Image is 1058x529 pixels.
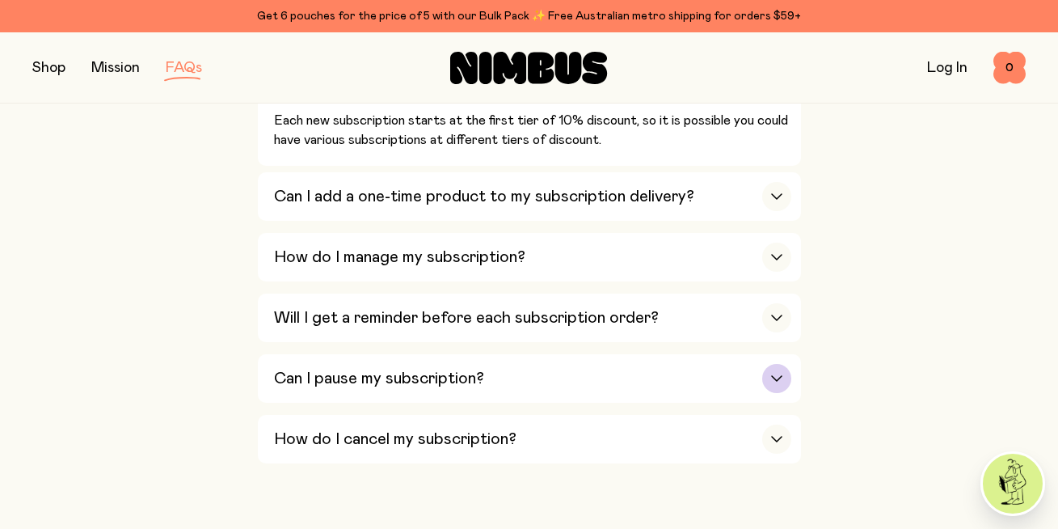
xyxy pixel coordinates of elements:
button: Can I add a one-time product to my subscription delivery? [258,172,801,221]
button: How do I manage my subscription? [258,233,801,281]
p: Each new subscription starts at the first tier of 10% discount, so it is possible you could have ... [274,111,791,150]
button: How do I cancel my subscription? [258,415,801,463]
h3: How do I cancel my subscription? [274,430,516,449]
button: Can I pause my subscription? [258,354,801,403]
h3: Can I add a one-time product to my subscription delivery? [274,187,694,206]
img: agent [983,454,1043,514]
button: 0 [993,52,1026,84]
a: Log In [927,61,967,75]
a: Mission [91,61,140,75]
h3: How do I manage my subscription? [274,248,525,267]
h3: Will I get a reminder before each subscription order? [274,308,659,328]
button: Will I get a reminder before each subscription order? [258,294,801,342]
a: FAQs [166,61,202,75]
h3: Can I pause my subscription? [274,369,484,388]
div: Get 6 pouches for the price of 5 with our Bulk Pack ✨ Free Australian metro shipping for orders $59+ [32,6,1026,26]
